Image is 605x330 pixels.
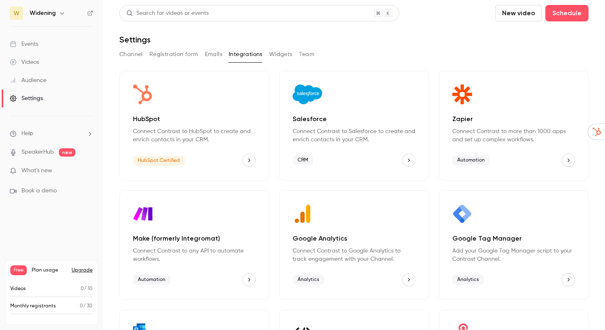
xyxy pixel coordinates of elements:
button: Integrations [229,48,263,61]
iframe: Noticeable Trigger [83,167,93,175]
p: Google Analytics [293,234,415,243]
div: Salesforce [279,71,429,180]
span: What's new [21,166,52,175]
div: Audience [10,76,47,84]
button: Upgrade [72,267,93,274]
p: Connect Contrast to HubSpot to create and enrich contacts in your CRM. [133,127,256,144]
button: Widgets [269,48,293,61]
p: Make (formerly Integromat) [133,234,256,243]
div: Google Tag Manager [439,190,589,300]
a: SpeakerHub [21,148,54,157]
p: Connect Contrast to more than 1000 apps and set up complex workflows. [452,127,575,144]
p: / 30 [80,302,93,310]
span: Automation [133,275,170,285]
button: New video [495,5,542,21]
div: Events [10,40,38,48]
div: HubSpot [119,71,269,180]
p: Zapier [452,114,575,124]
p: Google Tag Manager [452,234,575,243]
button: Make (formerly Integromat) [242,273,256,286]
span: Free [10,265,27,275]
button: Emails [205,48,222,61]
button: Zapier [562,154,575,167]
button: Channel [119,48,143,61]
div: Settings [10,94,43,103]
p: Connect Contrast to Google Analytics to track engagement with your Channel. [293,247,415,263]
button: Schedule [545,5,589,21]
span: Analytics [452,275,484,285]
span: 0 [81,286,84,291]
button: HubSpot [242,154,256,167]
span: Help [21,129,33,138]
button: Google Tag Manager [562,273,575,286]
div: Google Analytics [279,190,429,300]
div: Make (formerly Integromat) [119,190,269,300]
div: Search for videos or events [126,9,209,18]
div: Videos [10,58,39,66]
button: Google Analytics [402,273,415,286]
p: Salesforce [293,114,415,124]
div: Zapier [439,71,589,180]
h6: Widening [30,9,56,17]
span: W [14,9,19,18]
p: Videos [10,285,26,293]
span: Book a demo [21,187,57,195]
h1: Settings [119,35,151,44]
span: 0 [80,304,83,309]
span: CRM [293,155,313,165]
button: Registration form [149,48,198,61]
p: / 10 [81,285,93,293]
span: HubSpot Certified [133,156,185,166]
p: HubSpot [133,114,256,124]
p: Connect Contrast to Salesforce to create and enrich contacts in your CRM. [293,127,415,144]
p: Monthly registrants [10,302,56,310]
button: Salesforce [402,154,415,167]
p: Connect Contrast to any API to automate workflows. [133,247,256,263]
span: Automation [452,155,490,165]
p: Add your Google Tag Manager script to your Contrast Channel. [452,247,575,263]
button: Team [299,48,315,61]
span: Analytics [293,275,324,285]
li: help-dropdown-opener [10,129,93,138]
span: new [59,148,75,157]
span: Plan usage [32,267,67,274]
